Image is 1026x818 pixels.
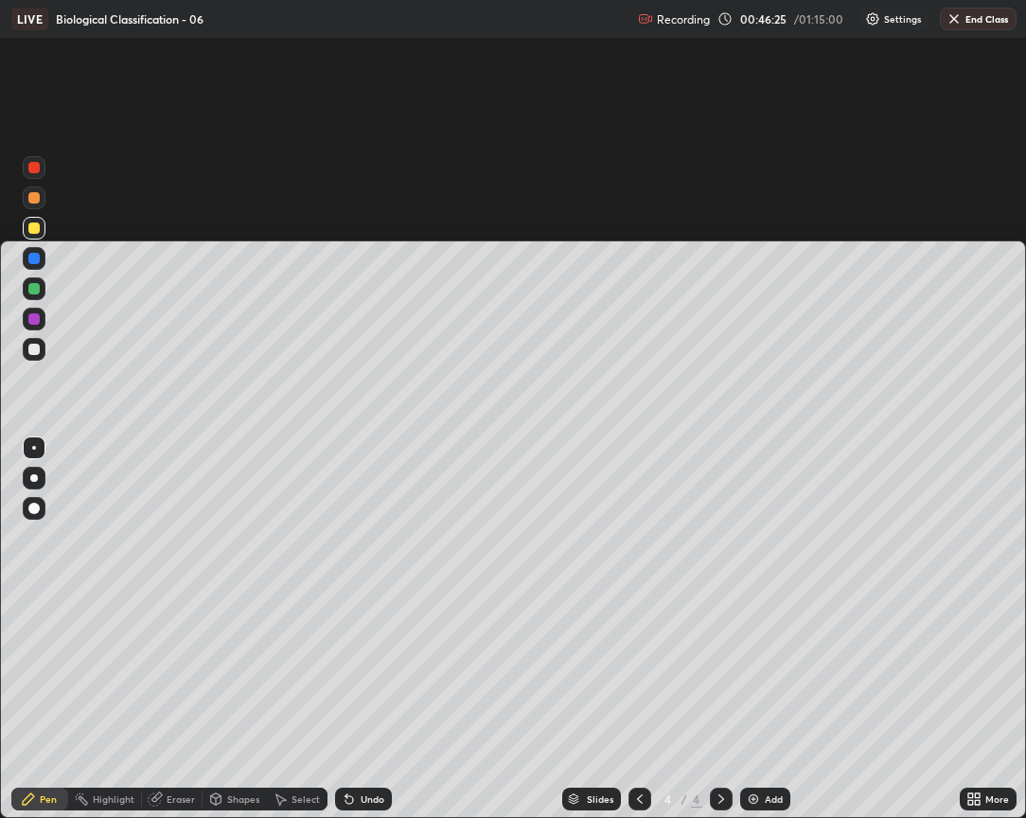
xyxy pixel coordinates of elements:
[93,794,134,804] div: Highlight
[659,793,678,805] div: 4
[167,794,195,804] div: Eraser
[587,794,613,804] div: Slides
[657,12,710,27] p: Recording
[17,11,43,27] p: LIVE
[361,794,384,804] div: Undo
[946,11,962,27] img: end-class-cross
[691,791,702,808] div: 4
[56,11,203,27] p: Biological Classification - 06
[865,11,880,27] img: class-settings-icons
[292,794,320,804] div: Select
[638,11,653,27] img: recording.375f2c34.svg
[884,14,921,24] p: Settings
[227,794,259,804] div: Shapes
[765,794,783,804] div: Add
[985,794,1009,804] div: More
[40,794,57,804] div: Pen
[746,791,761,807] img: add-slide-button
[940,8,1017,30] button: End Class
[681,793,687,805] div: /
